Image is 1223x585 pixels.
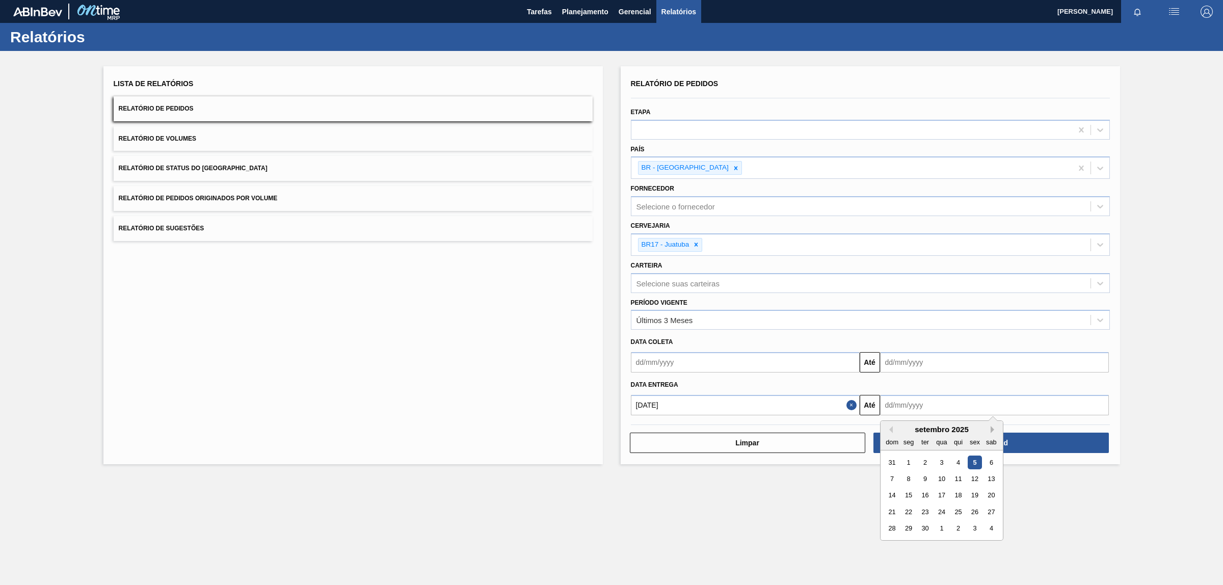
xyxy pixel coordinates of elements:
[13,7,62,16] img: TNhmsLtSVTkK8tSr43FrP2fwEKptu5GPRR3wAAAABJRU5ErkJggg==
[114,126,593,151] button: Relatório de Volumes
[846,395,860,415] button: Close
[639,162,730,174] div: BR - [GEOGRAPHIC_DATA]
[951,472,965,486] div: Choose quinta-feira, 11 de setembro de 2025
[631,262,662,269] label: Carteira
[901,488,915,502] div: Choose segunda-feira, 15 de setembro de 2025
[631,79,719,88] span: Relatório de Pedidos
[631,185,674,192] label: Fornecedor
[885,521,899,535] div: Choose domingo, 28 de setembro de 2025
[885,488,899,502] div: Choose domingo, 14 de setembro de 2025
[984,488,998,502] div: Choose sábado, 20 de setembro de 2025
[984,472,998,486] div: Choose sábado, 13 de setembro de 2025
[935,488,948,502] div: Choose quarta-feira, 17 de setembro de 2025
[860,352,880,373] button: Até
[114,96,593,121] button: Relatório de Pedidos
[968,472,981,486] div: Choose sexta-feira, 12 de setembro de 2025
[119,105,194,112] span: Relatório de Pedidos
[885,435,899,449] div: dom
[968,488,981,502] div: Choose sexta-feira, 19 de setembro de 2025
[984,505,998,519] div: Choose sábado, 27 de setembro de 2025
[881,425,1003,434] div: setembro 2025
[10,31,191,43] h1: Relatórios
[880,395,1109,415] input: dd/mm/yyyy
[527,6,552,18] span: Tarefas
[631,395,860,415] input: dd/mm/yyyy
[631,222,670,229] label: Cervejaria
[114,79,194,88] span: Lista de Relatórios
[918,455,932,469] div: Choose terça-feira, 2 de setembro de 2025
[885,455,899,469] div: Choose domingo, 31 de agosto de 2025
[631,109,651,116] label: Etapa
[918,505,932,519] div: Choose terça-feira, 23 de setembro de 2025
[951,435,965,449] div: qui
[1168,6,1180,18] img: userActions
[1201,6,1213,18] img: Logout
[631,352,860,373] input: dd/mm/yyyy
[951,505,965,519] div: Choose quinta-feira, 25 de setembro de 2025
[119,195,278,202] span: Relatório de Pedidos Originados por Volume
[636,202,715,211] div: Selecione o fornecedor
[630,433,865,453] button: Limpar
[114,216,593,241] button: Relatório de Sugestões
[619,6,651,18] span: Gerencial
[951,455,965,469] div: Choose quinta-feira, 4 de setembro de 2025
[631,381,678,388] span: Data entrega
[901,455,915,469] div: Choose segunda-feira, 1 de setembro de 2025
[968,435,981,449] div: sex
[935,521,948,535] div: Choose quarta-feira, 1 de outubro de 2025
[968,505,981,519] div: Choose sexta-feira, 26 de setembro de 2025
[918,472,932,486] div: Choose terça-feira, 9 de setembro de 2025
[119,225,204,232] span: Relatório de Sugestões
[918,435,932,449] div: ter
[661,6,696,18] span: Relatórios
[935,455,948,469] div: Choose quarta-feira, 3 de setembro de 2025
[901,435,915,449] div: seg
[886,426,893,433] button: Previous Month
[114,186,593,211] button: Relatório de Pedidos Originados por Volume
[968,455,981,469] div: Choose sexta-feira, 5 de setembro de 2025
[984,521,998,535] div: Choose sábado, 4 de outubro de 2025
[639,238,691,251] div: BR17 - Juatuba
[935,435,948,449] div: qua
[951,488,965,502] div: Choose quinta-feira, 18 de setembro de 2025
[631,338,673,345] span: Data coleta
[984,435,998,449] div: sab
[880,352,1109,373] input: dd/mm/yyyy
[631,146,645,153] label: País
[562,6,608,18] span: Planejamento
[631,299,687,306] label: Período Vigente
[885,505,899,519] div: Choose domingo, 21 de setembro de 2025
[114,156,593,181] button: Relatório de Status do [GEOGRAPHIC_DATA]
[918,521,932,535] div: Choose terça-feira, 30 de setembro de 2025
[968,521,981,535] div: Choose sexta-feira, 3 de outubro de 2025
[918,488,932,502] div: Choose terça-feira, 16 de setembro de 2025
[885,472,899,486] div: Choose domingo, 7 de setembro de 2025
[935,505,948,519] div: Choose quarta-feira, 24 de setembro de 2025
[901,521,915,535] div: Choose segunda-feira, 29 de setembro de 2025
[860,395,880,415] button: Até
[951,521,965,535] div: Choose quinta-feira, 2 de outubro de 2025
[935,472,948,486] div: Choose quarta-feira, 10 de setembro de 2025
[636,316,693,325] div: Últimos 3 Meses
[1121,5,1154,19] button: Notificações
[901,505,915,519] div: Choose segunda-feira, 22 de setembro de 2025
[119,135,196,142] span: Relatório de Volumes
[991,426,998,433] button: Next Month
[901,472,915,486] div: Choose segunda-feira, 8 de setembro de 2025
[873,433,1109,453] button: Download
[636,279,720,287] div: Selecione suas carteiras
[984,455,998,469] div: Choose sábado, 6 de setembro de 2025
[884,454,999,537] div: month 2025-09
[119,165,268,172] span: Relatório de Status do [GEOGRAPHIC_DATA]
